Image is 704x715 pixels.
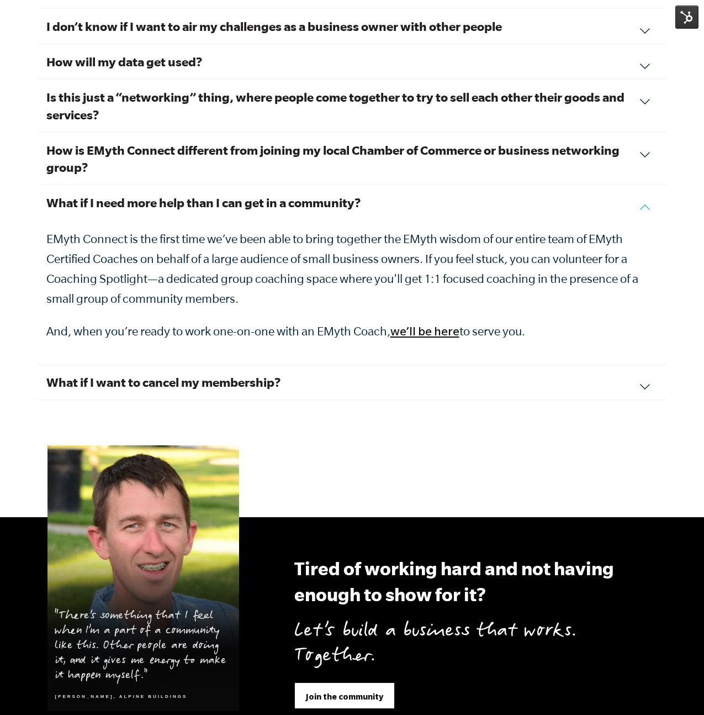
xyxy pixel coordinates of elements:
p: EMyth Connect is the first time we’ve been able to bring together the EMyth wisdom of our entire ... [46,229,658,308]
p: "There’s something that I feel when I’m a part of a community like this. Other people are doing i... [55,609,231,684]
h3: Tired of working hard and not having enough to show for it? [294,556,657,608]
cite: [PERSON_NAME], Alpine Buildings [55,694,187,699]
a: Join the community [294,682,395,709]
h3: Is this just a “networking” thing, where people come together to try to sell each other their goo... [46,88,658,123]
h3: What if I want to cancel my membership? [46,374,658,391]
iframe: Chat Widget [649,662,704,715]
p: And, when you’re ready to work one-on-one with an EMyth Coach, to serve you. [46,321,658,343]
a: we’ll be here [390,327,459,340]
h3: What if I need more help than I can get in a community? [46,194,658,211]
h3: How is EMyth Connect different from joining my local Chamber of Commerce or business networking g... [46,141,658,176]
h3: I don’t know if I want to air my challenges as a business owner with other people [46,18,658,35]
img: HubSpot Tools Menu Toggle [675,6,698,29]
span: Join the community [306,691,383,703]
h3: How will my data get used? [46,53,658,70]
p: Let’s build a business that works. Together. [294,620,657,670]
